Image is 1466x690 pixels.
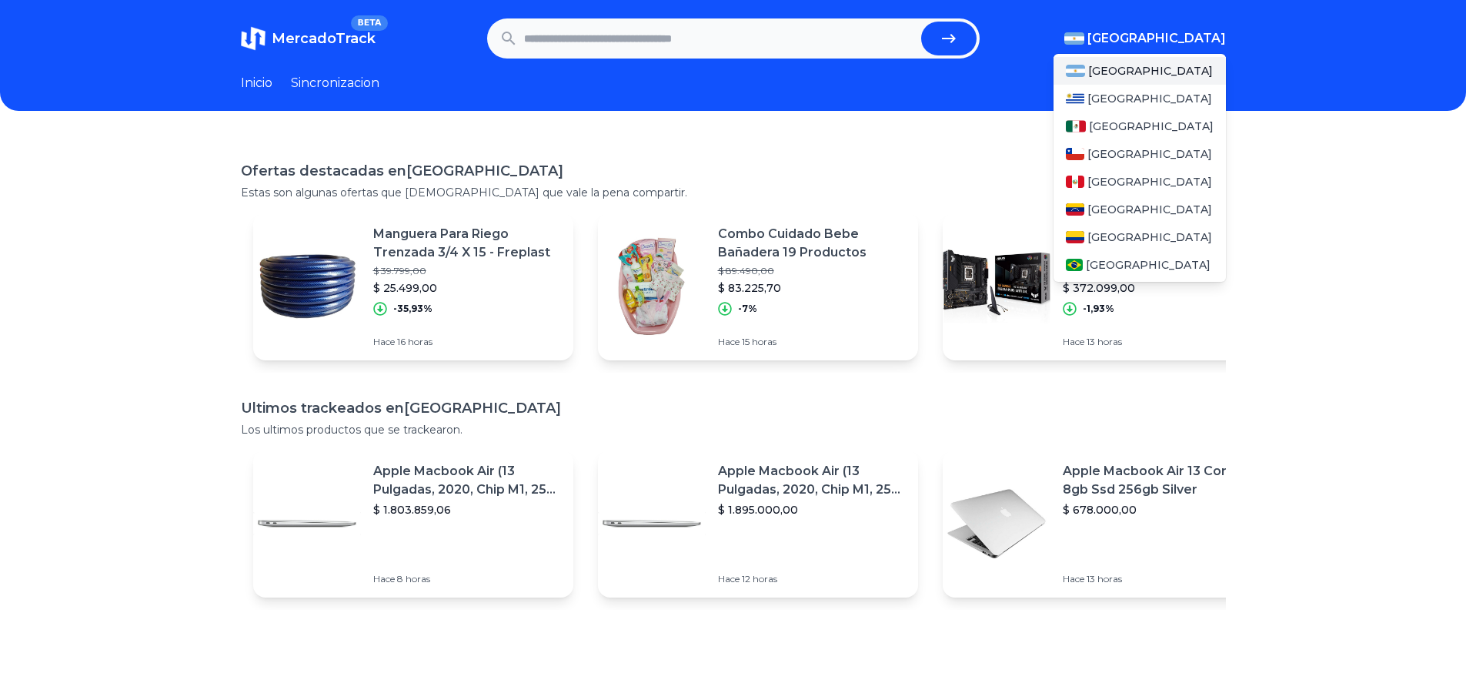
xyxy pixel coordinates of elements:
[1066,148,1084,160] img: Chile
[1054,251,1226,279] a: Brasil[GEOGRAPHIC_DATA]
[1066,65,1086,77] img: Argentina
[718,336,906,348] p: Hace 15 horas
[241,26,376,51] a: MercadoTrackBETA
[598,450,918,598] a: Featured imageApple Macbook Air (13 Pulgadas, 2020, Chip M1, 256 Gb De Ssd, 8 Gb De Ram) - Plata$...
[1087,91,1212,106] span: [GEOGRAPHIC_DATA]
[718,573,906,585] p: Hace 12 horas
[1063,280,1251,296] p: $ 372.099,00
[1054,168,1226,196] a: Peru[GEOGRAPHIC_DATA]
[718,502,906,517] p: $ 1.895.000,00
[1087,174,1212,189] span: [GEOGRAPHIC_DATA]
[738,303,757,315] p: -7%
[598,213,918,360] a: Featured imageCombo Cuidado Bebe Bañadera 19 Productos$ 89.490,00$ 83.225,70-7%Hace 15 horas
[253,233,361,340] img: Featured image
[241,397,1226,419] h1: Ultimos trackeados en [GEOGRAPHIC_DATA]
[1066,120,1086,132] img: Mexico
[241,422,1226,437] p: Los ultimos productos que se trackearon.
[1064,29,1226,48] button: [GEOGRAPHIC_DATA]
[373,462,561,499] p: Apple Macbook Air (13 Pulgadas, 2020, Chip M1, 256 Gb De Ssd, 8 Gb De Ram) - Plata
[1066,203,1084,216] img: Venezuela
[1054,140,1226,168] a: Chile[GEOGRAPHIC_DATA]
[718,462,906,499] p: Apple Macbook Air (13 Pulgadas, 2020, Chip M1, 256 Gb De Ssd, 8 Gb De Ram) - Plata
[598,233,706,340] img: Featured image
[1063,462,1251,499] p: Apple Macbook Air 13 Core I5 8gb Ssd 256gb Silver
[1087,202,1212,217] span: [GEOGRAPHIC_DATA]
[1054,85,1226,112] a: Uruguay[GEOGRAPHIC_DATA]
[291,74,379,92] a: Sincronizacion
[393,303,432,315] p: -35,93%
[1054,223,1226,251] a: Colombia[GEOGRAPHIC_DATA]
[1063,502,1251,517] p: $ 678.000,00
[1054,112,1226,140] a: Mexico[GEOGRAPHIC_DATA]
[241,26,265,51] img: MercadoTrack
[253,213,573,360] a: Featured imageManguera Para Riego Trenzada 3/4 X 15 - Freplast$ 39.799,00$ 25.499,00-35,93%Hace 1...
[1063,336,1251,348] p: Hace 13 horas
[943,213,1263,360] a: Featured imageTarjeta Madre Asus Tuf Gaming B660m-plus Wifi D4 1700 Ddr4 Color Negro$ 379.418,00$...
[1054,196,1226,223] a: Venezuela[GEOGRAPHIC_DATA]
[1066,176,1084,188] img: Peru
[373,280,561,296] p: $ 25.499,00
[253,470,361,578] img: Featured image
[1086,257,1211,273] span: [GEOGRAPHIC_DATA]
[1088,63,1213,79] span: [GEOGRAPHIC_DATA]
[253,450,573,598] a: Featured imageApple Macbook Air (13 Pulgadas, 2020, Chip M1, 256 Gb De Ssd, 8 Gb De Ram) - Plata$...
[1064,32,1084,45] img: Argentina
[373,265,561,277] p: $ 39.799,00
[943,470,1050,578] img: Featured image
[351,15,387,31] span: BETA
[1066,231,1084,243] img: Colombia
[718,280,906,296] p: $ 83.225,70
[718,265,906,277] p: $ 89.490,00
[272,30,376,47] span: MercadoTrack
[241,185,1226,200] p: Estas son algunas ofertas que [DEMOGRAPHIC_DATA] que vale la pena compartir.
[241,160,1226,182] h1: Ofertas destacadas en [GEOGRAPHIC_DATA]
[1054,57,1226,85] a: Argentina[GEOGRAPHIC_DATA]
[373,225,561,262] p: Manguera Para Riego Trenzada 3/4 X 15 - Freplast
[373,336,561,348] p: Hace 16 horas
[1089,119,1214,134] span: [GEOGRAPHIC_DATA]
[598,470,706,578] img: Featured image
[718,225,906,262] p: Combo Cuidado Bebe Bañadera 19 Productos
[1087,229,1212,245] span: [GEOGRAPHIC_DATA]
[373,573,561,585] p: Hace 8 horas
[1083,303,1114,315] p: -1,93%
[1063,573,1251,585] p: Hace 13 horas
[373,502,561,517] p: $ 1.803.859,06
[943,450,1263,598] a: Featured imageApple Macbook Air 13 Core I5 8gb Ssd 256gb Silver$ 678.000,00Hace 13 horas
[241,74,272,92] a: Inicio
[1066,92,1084,105] img: Uruguay
[1087,146,1212,162] span: [GEOGRAPHIC_DATA]
[1066,259,1084,271] img: Brasil
[943,233,1050,340] img: Featured image
[1087,29,1226,48] span: [GEOGRAPHIC_DATA]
